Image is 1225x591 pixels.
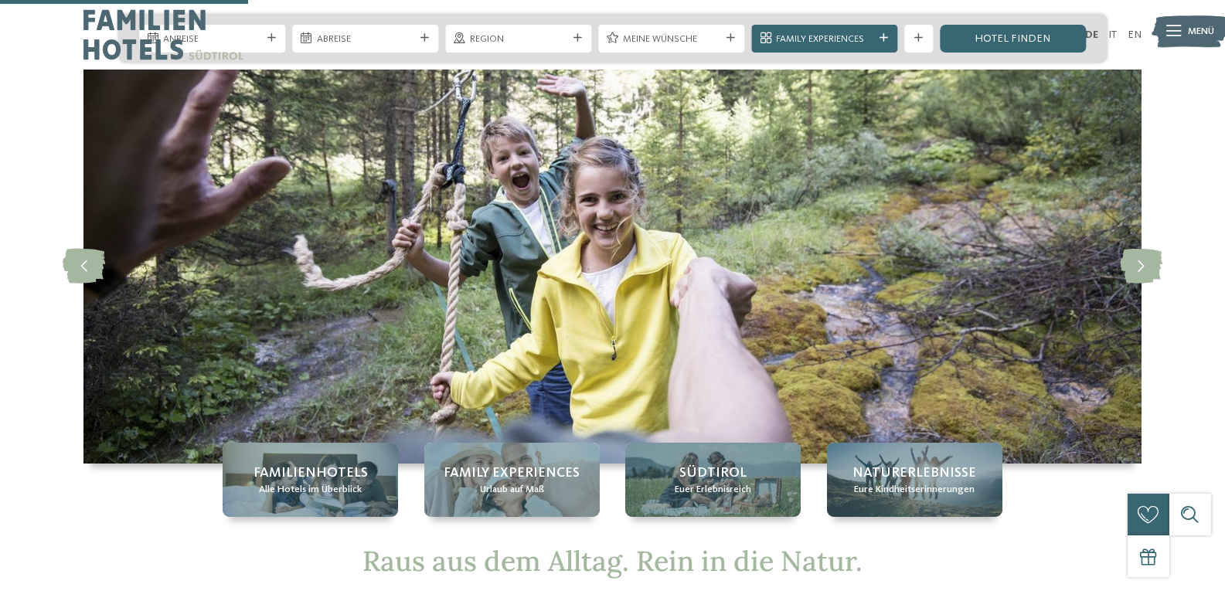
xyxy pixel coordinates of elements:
a: Unser Kinderprogramm für kleine Entdecker Familienhotels Alle Hotels im Überblick [223,443,398,517]
span: Euer Erlebnisreich [675,483,751,497]
span: Urlaub auf Maß [480,483,544,497]
span: Familienhotels [254,464,368,483]
a: Unser Kinderprogramm für kleine Entdecker Naturerlebnisse Eure Kindheitserinnerungen [827,443,1002,517]
span: Südtirol [679,464,747,483]
span: Raus aus dem Alltag. Rein in die Natur. [362,543,863,579]
a: Unser Kinderprogramm für kleine Entdecker Family Experiences Urlaub auf Maß [424,443,600,517]
span: Family Experiences [444,464,580,483]
span: Naturerlebnisse [852,464,976,483]
span: Eure Kindheitserinnerungen [854,483,975,497]
a: IT [1108,29,1117,40]
span: Alle Hotels im Überblick [259,483,362,497]
a: Unser Kinderprogramm für kleine Entdecker Südtirol Euer Erlebnisreich [625,443,801,517]
a: EN [1128,29,1142,40]
span: Menü [1188,25,1214,39]
a: DE [1085,29,1098,40]
img: Unser Kinderprogramm für kleine Entdecker [83,70,1142,464]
